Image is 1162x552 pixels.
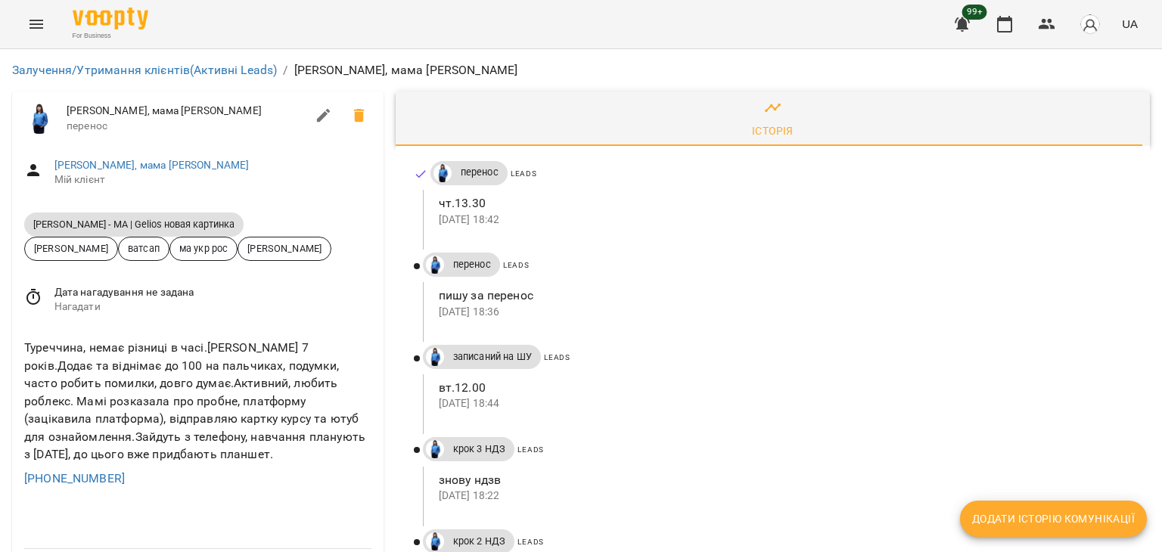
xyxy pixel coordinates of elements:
[1122,16,1138,32] span: UA
[444,535,514,548] span: крок 2 НДЗ
[430,164,452,182] a: Дащенко Аня
[503,261,530,269] span: Leads
[439,488,1126,504] p: [DATE] 18:22
[960,501,1147,537] button: Додати історію комунікації
[423,440,444,458] a: Дащенко Аня
[517,445,544,454] span: Leads
[54,285,371,300] span: Дата нагадування не задана
[962,5,987,20] span: 99+
[444,442,514,456] span: крок 3 НДЗ
[119,241,169,256] span: ватсап
[423,256,444,274] a: Дащенко Аня
[752,122,794,140] div: Історія
[24,104,54,134] img: Дащенко Аня
[73,8,148,29] img: Voopty Logo
[444,350,541,364] span: записаний на ШУ
[444,258,500,271] span: перенос
[544,353,570,361] span: Leads
[18,6,54,42] button: Menu
[439,471,1126,489] p: знову ндзв
[54,172,371,188] span: Мій клієнт
[67,119,306,134] span: перенос
[517,538,544,546] span: Leads
[21,336,374,467] div: Туреччина, немає різниці в часі.[PERSON_NAME] 7 років.Додає та віднімає до 100 на пальчиках, поду...
[426,348,444,366] img: Дащенко Аня
[24,218,244,231] span: [PERSON_NAME] - МА | Gelios новая картинка
[1116,10,1144,38] button: UA
[439,287,1126,305] p: пишу за перенос
[73,31,148,41] span: For Business
[67,104,306,119] span: [PERSON_NAME], мама [PERSON_NAME]
[24,471,125,485] a: [PHONE_NUMBER]
[170,241,237,256] span: ма укр рос
[54,299,371,315] span: Нагадати
[972,510,1135,528] span: Додати історію комунікації
[511,169,537,178] span: Leads
[426,440,444,458] img: Дащенко Аня
[12,61,1150,79] nav: breadcrumb
[423,348,444,366] a: Дащенко Аня
[294,61,518,79] p: [PERSON_NAME], мама [PERSON_NAME]
[439,379,1126,397] p: вт.12.00
[1080,14,1101,35] img: avatar_s.png
[426,532,444,550] img: Дащенко Аня
[439,194,1126,212] p: чт.13.30
[433,164,452,182] img: Дащенко Аня
[439,212,1126,228] p: [DATE] 18:42
[439,396,1126,411] p: [DATE] 18:44
[452,166,508,179] span: перенос
[423,532,444,550] a: Дащенко Аня
[25,241,117,256] span: [PERSON_NAME]
[439,305,1126,320] p: [DATE] 18:36
[54,159,250,171] a: [PERSON_NAME], мама [PERSON_NAME]
[238,241,331,256] span: [PERSON_NAME]
[426,256,444,274] img: Дащенко Аня
[12,63,277,77] a: Залучення/Утримання клієнтів(Активні Leads)
[283,61,287,79] li: /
